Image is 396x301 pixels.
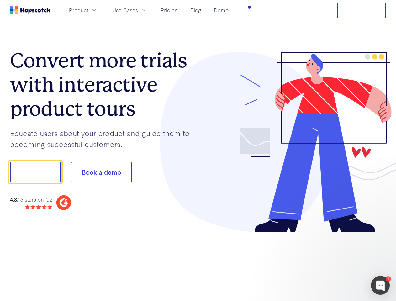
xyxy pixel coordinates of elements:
button: Free Trial [337,3,386,18]
p: Educate users about your product and guide them to becoming successful customers. [10,128,198,149]
a: Pricing [158,5,180,15]
button: Book a demo [71,162,132,182]
button: Show me! [10,162,61,182]
button: Use Cases [108,5,150,15]
a: Demo [211,5,231,15]
h1: Convert more trials with interactive product tours [10,49,198,121]
button: Product [65,5,101,15]
a: Home [10,6,50,14]
span: Use Cases [112,6,138,14]
strong: 4.8 [10,196,17,203]
span: Product [69,6,88,14]
a: Blog [188,5,204,15]
div: 1 [386,276,391,282]
div: / 5 stars on G2 [10,196,52,203]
